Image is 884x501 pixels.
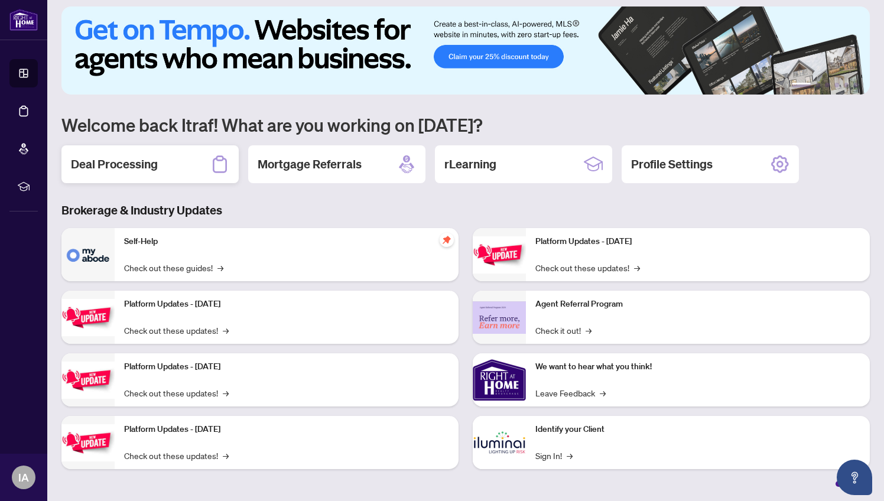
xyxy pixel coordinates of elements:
[844,83,849,87] button: 5
[473,236,526,274] img: Platform Updates - June 23, 2025
[535,324,591,337] a: Check it out!→
[535,449,573,462] a: Sign In!→
[535,360,860,373] p: We want to hear what you think!
[631,156,713,173] h2: Profile Settings
[61,228,115,281] img: Self-Help
[473,301,526,334] img: Agent Referral Program
[825,83,830,87] button: 3
[9,9,38,31] img: logo
[535,261,640,274] a: Check out these updates!→
[600,386,606,399] span: →
[124,298,449,311] p: Platform Updates - [DATE]
[473,353,526,406] img: We want to hear what you think!
[815,83,820,87] button: 2
[223,386,229,399] span: →
[124,261,223,274] a: Check out these guides!→
[567,449,573,462] span: →
[124,449,229,462] a: Check out these updates!→
[853,83,858,87] button: 6
[473,416,526,469] img: Identify your Client
[61,202,870,219] h3: Brokerage & Industry Updates
[124,235,449,248] p: Self-Help
[258,156,362,173] h2: Mortgage Referrals
[124,324,229,337] a: Check out these updates!→
[834,83,839,87] button: 4
[61,299,115,336] img: Platform Updates - September 16, 2025
[535,235,860,248] p: Platform Updates - [DATE]
[124,386,229,399] a: Check out these updates!→
[61,424,115,461] img: Platform Updates - July 8, 2025
[71,156,158,173] h2: Deal Processing
[61,6,870,95] img: Slide 0
[535,386,606,399] a: Leave Feedback→
[124,423,449,436] p: Platform Updates - [DATE]
[792,83,811,87] button: 1
[217,261,223,274] span: →
[837,460,872,495] button: Open asap
[18,469,29,486] span: IA
[61,362,115,399] img: Platform Updates - July 21, 2025
[444,156,496,173] h2: rLearning
[634,261,640,274] span: →
[61,113,870,136] h1: Welcome back Itraf! What are you working on [DATE]?
[535,298,860,311] p: Agent Referral Program
[223,324,229,337] span: →
[535,423,860,436] p: Identify your Client
[223,449,229,462] span: →
[440,233,454,247] span: pushpin
[124,360,449,373] p: Platform Updates - [DATE]
[586,324,591,337] span: →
